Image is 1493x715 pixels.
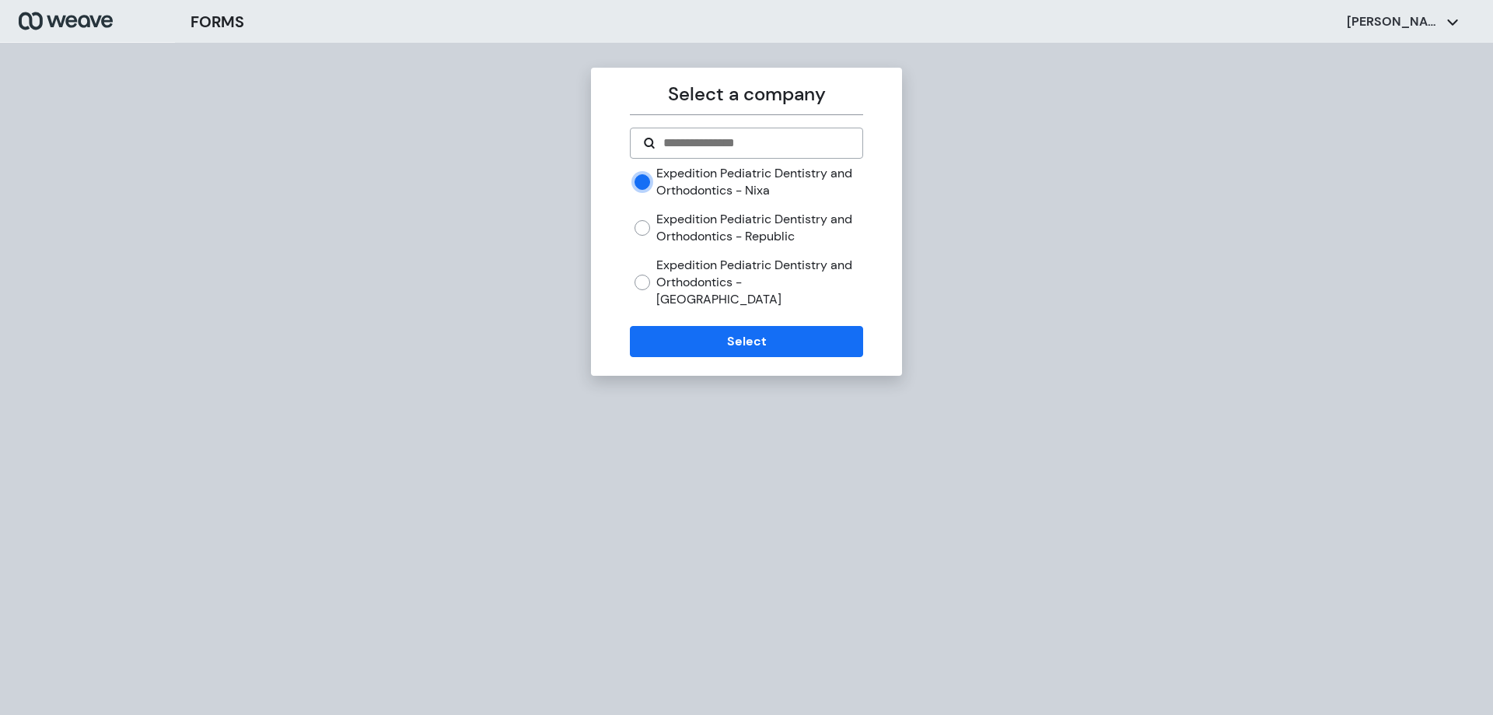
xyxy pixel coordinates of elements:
button: Select [630,326,862,357]
label: Expedition Pediatric Dentistry and Orthodontics - Republic [656,211,862,244]
h3: FORMS [191,10,244,33]
label: Expedition Pediatric Dentistry and Orthodontics - [GEOGRAPHIC_DATA] [656,257,862,307]
p: Select a company [630,80,862,108]
input: Search [662,134,849,152]
label: Expedition Pediatric Dentistry and Orthodontics - Nixa [656,165,862,198]
p: [PERSON_NAME] [1347,13,1440,30]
